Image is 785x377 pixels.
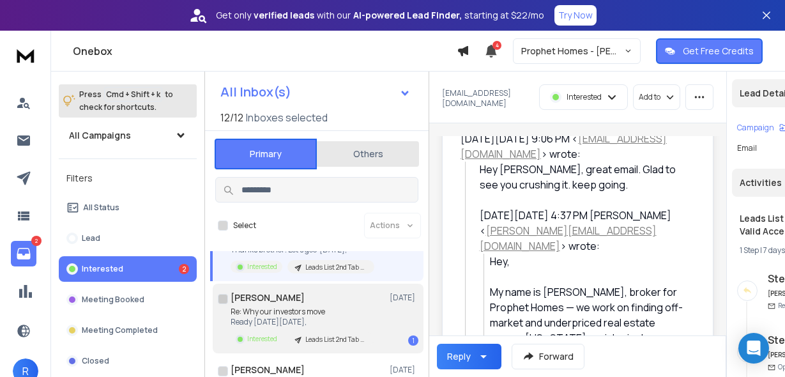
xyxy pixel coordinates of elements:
button: Get Free Credits [656,38,763,64]
button: Closed [59,348,197,374]
button: Primary [215,139,317,169]
span: 1 Step [740,245,759,256]
p: [DATE] [390,293,418,303]
h1: All Inbox(s) [220,86,291,98]
p: Prophet Homes - [PERSON_NAME] [521,45,624,58]
div: Hey, [490,254,685,269]
button: Lead [59,226,197,251]
h1: [PERSON_NAME] [231,364,305,376]
div: [DATE][DATE] 9:06 PM < > wrote: [461,131,685,162]
label: Select [233,220,256,231]
p: Add to [639,92,660,102]
button: Others [317,140,419,168]
button: Reply [437,344,501,369]
a: 2 [11,241,36,266]
button: All Status [59,195,197,220]
div: Reply [447,350,471,363]
span: 12 / 12 [220,110,243,125]
p: Ready [DATE][DATE], [231,317,374,327]
p: [EMAIL_ADDRESS][DOMAIN_NAME] [442,88,531,109]
h3: Filters [59,169,197,187]
p: Interested [82,264,123,274]
div: Open Intercom Messenger [738,333,769,364]
img: logo [13,43,38,67]
p: [DATE] [390,365,418,375]
p: Campaign [737,123,774,133]
p: Leads List 2nd Tab Campaign Valid Accept All [305,263,367,272]
button: All Inbox(s) [210,79,421,105]
strong: AI-powered Lead Finder, [353,9,462,22]
h1: Onebox [73,43,457,59]
div: [DATE][DATE] 4:37 PM [PERSON_NAME] < > wrote: [480,208,685,254]
p: 2 [31,236,42,246]
p: Get only with our starting at $22/mo [216,9,544,22]
button: Forward [512,344,584,369]
p: Leads List 2nd Tab Campaign Valid Accept All [305,335,367,344]
p: All Status [83,203,119,213]
p: Interested [247,334,277,344]
span: Cmd + Shift + k [104,87,162,102]
h1: All Campaigns [69,129,131,142]
p: Press to check for shortcuts. [79,88,173,114]
button: Meeting Completed [59,318,197,343]
p: Interested [567,92,602,102]
p: Lead [82,233,100,243]
p: Try Now [558,9,593,22]
div: 2 [179,264,189,274]
h1: [PERSON_NAME] [231,291,305,304]
p: Re: Why our investors move [231,307,374,317]
button: All Campaigns [59,123,197,148]
button: Try Now [554,5,597,26]
p: Interested [247,262,277,272]
p: Closed [82,356,109,366]
p: Get Free Credits [683,45,754,58]
strong: verified leads [254,9,314,22]
p: Meeting Completed [82,325,158,335]
p: Meeting Booked [82,295,144,305]
button: Meeting Booked [59,287,197,312]
a: [PERSON_NAME][EMAIL_ADDRESS][DOMAIN_NAME] [480,224,657,253]
h3: Inboxes selected [246,110,328,125]
span: 4 [492,41,501,50]
div: 1 [408,335,418,346]
button: Interested2 [59,256,197,282]
div: Hey [PERSON_NAME], great email. Glad to see you crushing it. keep going. [480,162,685,192]
p: Email [737,143,757,153]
